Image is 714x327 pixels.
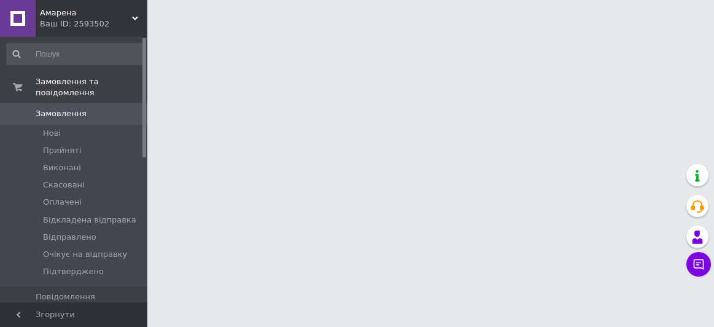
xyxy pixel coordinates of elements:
[43,197,82,208] span: Оплачені
[36,76,147,98] span: Замовлення та повідомлення
[40,7,132,18] span: Амарена
[43,145,81,156] span: Прийняті
[43,266,104,277] span: Підтверджено
[43,249,127,260] span: Очікує на відправку
[43,162,81,173] span: Виконані
[686,252,711,277] button: Чат з покупцем
[40,18,147,30] div: Ваш ID: 2593502
[36,291,95,302] span: Повідомлення
[43,179,85,191] span: Скасовані
[43,232,96,243] span: Відправлено
[43,128,61,139] span: Нові
[43,215,136,226] span: Відкладена відправка
[36,108,87,119] span: Замовлення
[6,43,144,65] input: Пошук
